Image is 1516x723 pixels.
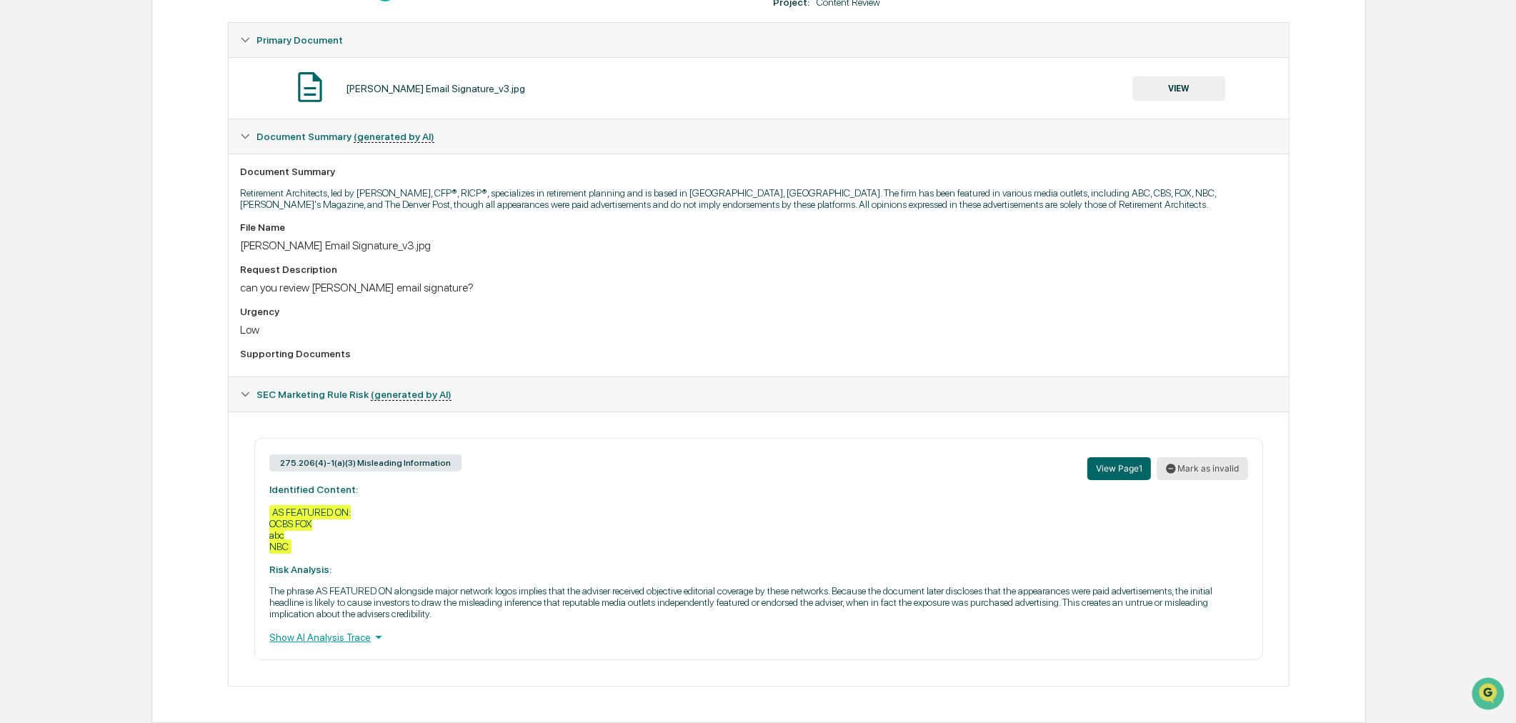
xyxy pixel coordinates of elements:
[229,154,1288,377] div: Document Summary (generated by AI)
[240,348,1277,359] div: Supporting Documents
[29,254,92,268] span: Preclearance
[1157,457,1248,480] button: Mark as invalid
[240,264,1277,275] div: Request Description
[104,255,115,266] div: 🗄️
[1132,76,1225,101] button: VIEW
[229,412,1288,686] div: Document Summary (generated by AI)
[14,282,26,294] div: 🔎
[240,323,1277,336] div: Low
[9,275,96,301] a: 🔎Data Lookup
[371,389,452,401] u: (generated by AI)
[119,194,124,206] span: •
[269,585,1247,619] p: The phrase AS FEATURED ON alongside major network logos implies that the adviser received objecti...
[14,30,260,53] p: How can we help?
[346,83,525,94] div: [PERSON_NAME] Email Signature_v3.jpg
[101,315,173,326] a: Powered byPylon
[126,194,156,206] span: [DATE]
[240,239,1277,252] div: [PERSON_NAME] Email Signature_v3.jpg
[229,119,1288,154] div: Document Summary (generated by AI)
[44,194,116,206] span: [PERSON_NAME]
[240,221,1277,233] div: File Name
[269,505,351,554] div: AS FEATURED ON: OCBS FOX abc NBC
[243,114,260,131] button: Start new chat
[240,281,1277,294] div: can you review [PERSON_NAME] email signature?
[118,254,177,268] span: Attestations
[269,454,462,472] div: 275.206(4)-1(a)(3) Misleading Information
[14,181,37,204] img: Cameron Burns
[98,248,183,274] a: 🗄️Attestations
[229,57,1288,119] div: Primary Document
[9,248,98,274] a: 🖐️Preclearance
[269,564,331,575] strong: Risk Analysis:
[29,281,90,295] span: Data Lookup
[229,23,1288,57] div: Primary Document
[292,69,328,105] img: Document Icon
[142,316,173,326] span: Pylon
[269,484,358,495] strong: Identified Content:
[14,255,26,266] div: 🖐️
[256,389,452,400] span: SEC Marketing Rule Risk
[49,109,234,124] div: Start new chat
[240,306,1277,317] div: Urgency
[1470,676,1509,714] iframe: Open customer support
[14,159,96,170] div: Past conversations
[240,187,1277,210] p: Retirement Architects, led by [PERSON_NAME], CFP®, RICP®, specializes in retirement planning and ...
[240,166,1277,177] div: Document Summary
[229,377,1288,412] div: SEC Marketing Rule Risk (generated by AI)
[256,131,434,142] span: Document Summary
[354,131,434,143] u: (generated by AI)
[1087,457,1151,480] button: View Page1
[29,195,40,206] img: 1746055101610-c473b297-6a78-478c-a979-82029cc54cd1
[49,124,181,135] div: We're available if you need us!
[221,156,260,173] button: See all
[14,109,40,135] img: 1746055101610-c473b297-6a78-478c-a979-82029cc54cd1
[269,629,1247,645] div: Show AI Analysis Trace
[256,34,343,46] span: Primary Document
